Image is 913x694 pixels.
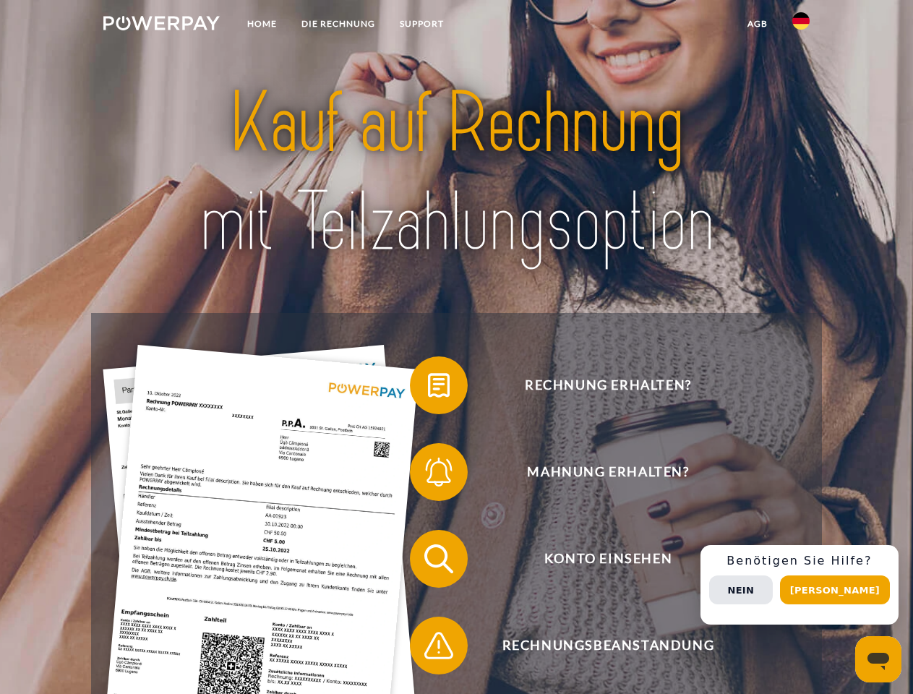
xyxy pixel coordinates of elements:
img: de [792,12,810,30]
button: [PERSON_NAME] [780,575,890,604]
a: DIE RECHNUNG [289,11,387,37]
div: Schnellhilfe [700,545,899,625]
span: Rechnung erhalten? [431,356,785,414]
span: Rechnungsbeanstandung [431,617,785,674]
button: Nein [709,575,773,604]
a: Home [235,11,289,37]
button: Mahnung erhalten? [410,443,786,501]
img: title-powerpay_de.svg [138,69,775,277]
button: Konto einsehen [410,530,786,588]
img: qb_search.svg [421,541,457,577]
h3: Benötigen Sie Hilfe? [709,554,890,568]
a: SUPPORT [387,11,456,37]
img: qb_bill.svg [421,367,457,403]
a: agb [735,11,780,37]
span: Mahnung erhalten? [431,443,785,501]
button: Rechnungsbeanstandung [410,617,786,674]
img: logo-powerpay-white.svg [103,16,220,30]
img: qb_bell.svg [421,454,457,490]
img: qb_warning.svg [421,627,457,664]
span: Konto einsehen [431,530,785,588]
iframe: Schaltfläche zum Öffnen des Messaging-Fensters [855,636,901,682]
button: Rechnung erhalten? [410,356,786,414]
